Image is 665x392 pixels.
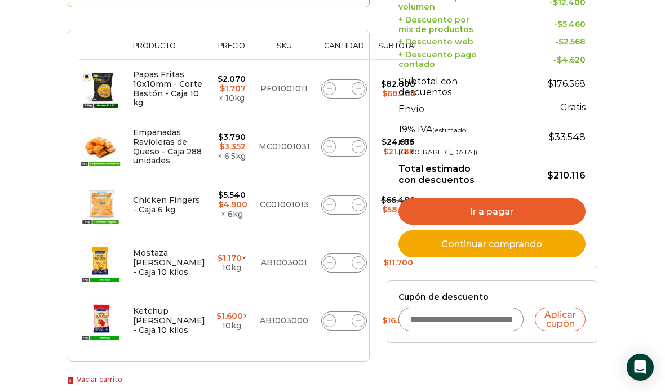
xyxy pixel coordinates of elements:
span: $ [558,37,564,47]
td: PF01001011 [253,60,316,118]
a: Mostaza [PERSON_NAME] - Caja 10 kilos [133,248,205,277]
a: Papas Fritas 10x10mm - Corte Bastón - Caja 10 kg [133,69,202,108]
bdi: 1.600 [216,311,243,321]
th: Sku [253,42,316,59]
label: Cupón de descuento [398,292,586,302]
input: Product quantity [336,139,352,155]
bdi: 3.790 [218,132,246,142]
th: Subtotal [373,42,424,59]
span: $ [557,19,562,29]
div: Open Intercom Messenger [627,354,654,381]
th: 19% IVA [398,118,484,157]
bdi: 4.900 [218,199,247,210]
th: + Descuento por mix de productos [398,12,484,34]
bdi: 210.116 [547,170,586,181]
span: $ [557,55,562,65]
th: + Descuento pago contado [398,47,484,70]
a: Ketchup [PERSON_NAME] - Caja 10 kilos [133,306,205,335]
td: × 10kg [211,292,253,350]
td: - [484,47,586,70]
td: AB1003001 [253,234,316,292]
a: Ir a pagar [398,198,586,225]
th: Precio [211,42,253,59]
bdi: 176.568 [548,78,586,89]
th: Producto [127,42,211,59]
input: Product quantity [336,255,352,271]
span: $ [218,132,223,142]
td: × 10kg [211,60,253,118]
td: - [484,12,586,34]
input: Product quantity [336,81,352,97]
span: $ [220,83,225,93]
td: × 6kg [211,176,253,234]
span: $ [218,199,223,210]
td: MC01001031 [253,118,316,176]
span: $ [547,170,553,181]
bdi: 5.540 [218,190,246,200]
span: $ [549,132,555,142]
bdi: 3.352 [219,141,246,152]
span: 33.548 [549,132,586,142]
span: $ [216,311,221,321]
bdi: 5.460 [557,19,586,29]
a: Vaciar carrito [68,375,122,384]
span: $ [219,141,224,152]
span: $ [218,253,223,263]
input: Product quantity [336,313,352,329]
th: Subtotal con descuentos [398,69,484,98]
td: CC01001013 [253,176,316,234]
bdi: 4.620 [557,55,586,65]
bdi: 2.568 [558,37,586,47]
button: Aplicar cupón [535,308,586,331]
th: Total estimado con descuentos [398,157,484,185]
td: AB1003000 [253,292,316,350]
th: + Descuento web [398,34,484,47]
th: Envío [398,98,484,118]
span: $ [218,190,223,200]
th: Cantidad [316,42,373,59]
a: Continuar comprando [398,230,586,257]
td: × 6.5kg [211,118,253,176]
a: Empanadas Ravioleras de Queso - Caja 288 unidades [133,127,202,166]
small: (estimado para [GEOGRAPHIC_DATA]) [398,126,477,155]
span: $ [548,78,553,89]
span: $ [218,74,223,84]
input: Product quantity [336,197,352,213]
bdi: 2.070 [218,74,246,84]
td: - [484,34,586,47]
a: Chicken Fingers - Caja 6 kg [133,195,200,215]
bdi: 1.170 [218,253,242,263]
bdi: 1.707 [220,83,246,93]
strong: Gratis [560,102,586,113]
td: × 10kg [211,234,253,292]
